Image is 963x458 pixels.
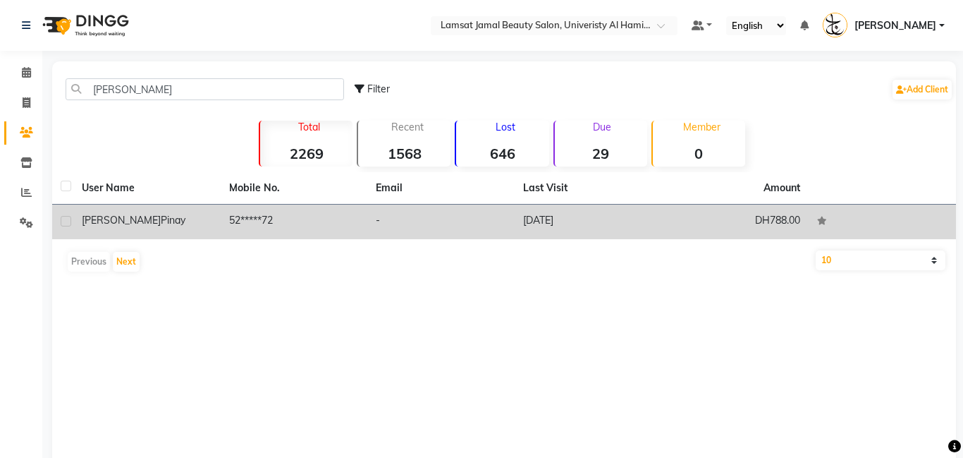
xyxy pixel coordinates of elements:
p: Member [658,121,745,133]
th: User Name [73,172,221,205]
td: [DATE] [515,205,662,239]
strong: 2269 [260,145,352,162]
strong: 646 [456,145,548,162]
th: Amount [755,172,809,204]
p: Total [266,121,352,133]
a: Add Client [893,80,952,100]
span: [PERSON_NAME] [854,18,936,33]
td: DH788.00 [662,205,809,239]
td: - [367,205,515,239]
span: [PERSON_NAME] [82,214,161,227]
strong: 0 [653,145,745,162]
span: Pinay [161,214,185,227]
p: Lost [462,121,548,133]
input: Search by Name/Mobile/Email/Code [66,78,344,100]
span: Filter [367,83,390,95]
p: Recent [364,121,450,133]
p: Due [558,121,647,133]
img: Lamsat Jamal [823,13,847,37]
button: Next [113,252,140,272]
img: logo [36,6,133,45]
th: Mobile No. [221,172,368,205]
th: Email [367,172,515,205]
strong: 29 [555,145,647,162]
th: Last Visit [515,172,662,205]
strong: 1568 [358,145,450,162]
